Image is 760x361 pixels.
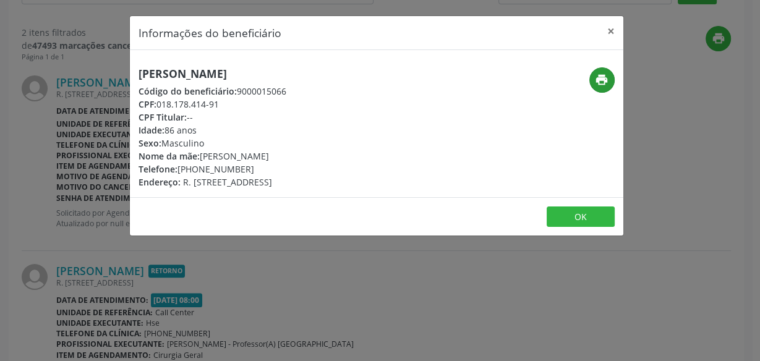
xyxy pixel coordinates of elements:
h5: Informações do beneficiário [139,25,281,41]
div: [PERSON_NAME] [139,150,286,163]
button: print [589,67,615,93]
i: print [595,73,608,87]
span: Endereço: [139,176,181,188]
span: Telefone: [139,163,177,175]
button: OK [547,206,615,227]
span: Código do beneficiário: [139,85,237,97]
div: 9000015066 [139,85,286,98]
span: Nome da mãe: [139,150,200,162]
span: Idade: [139,124,164,136]
button: Close [599,16,623,46]
div: -- [139,111,286,124]
div: 86 anos [139,124,286,137]
span: R. [STREET_ADDRESS] [183,176,272,188]
span: CPF: [139,98,156,110]
h5: [PERSON_NAME] [139,67,286,80]
div: Masculino [139,137,286,150]
span: CPF Titular: [139,111,187,123]
span: Sexo: [139,137,161,149]
div: [PHONE_NUMBER] [139,163,286,176]
div: 018.178.414-91 [139,98,286,111]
